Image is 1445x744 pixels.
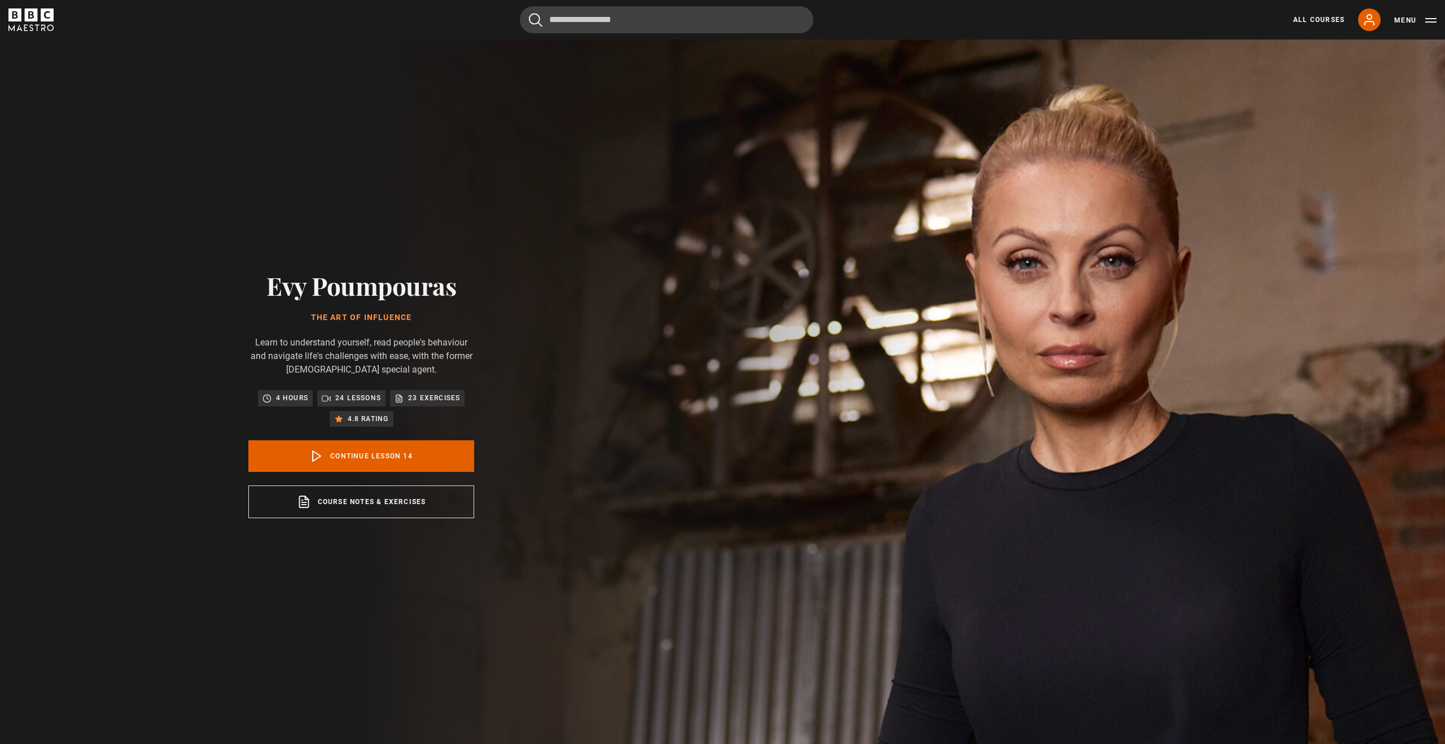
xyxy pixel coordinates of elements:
[1394,15,1437,26] button: Toggle navigation
[520,6,813,33] input: Search
[276,392,308,404] p: 4 hours
[335,392,381,404] p: 24 lessons
[1293,15,1345,25] a: All Courses
[408,392,460,404] p: 23 exercises
[348,413,389,424] p: 4.8 rating
[248,440,474,472] a: Continue lesson 14
[248,485,474,518] a: Course notes & exercises
[248,313,474,322] h1: The Art of Influence
[248,271,474,300] h2: Evy Poumpouras
[248,336,474,377] p: Learn to understand yourself, read people's behaviour and navigate life's challenges with ease, w...
[8,8,54,31] svg: BBC Maestro
[529,13,542,27] button: Submit the search query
